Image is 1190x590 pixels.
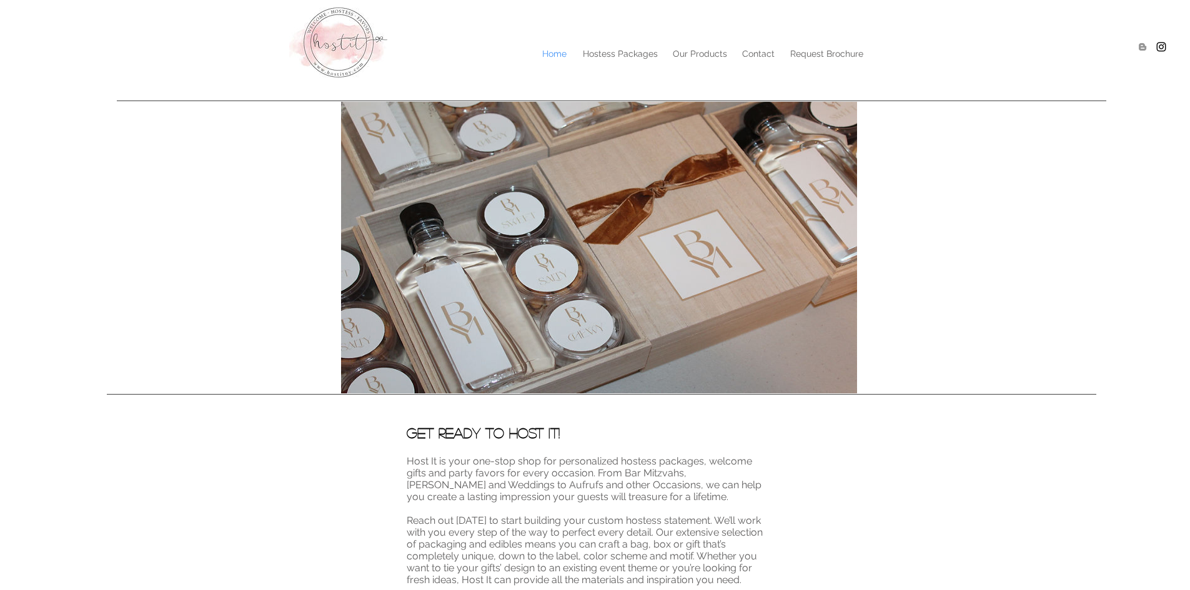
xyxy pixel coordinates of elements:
[341,102,857,393] img: IMG_3857.JPG
[784,44,870,63] p: Request Brochure
[575,44,665,63] a: Hostess Packages
[1155,41,1168,53] img: Hostitny
[665,44,734,63] a: Our Products
[407,455,761,503] span: Host It is your one-stop shop for personalized hostess packages, welcome gifts and party favors f...
[577,44,664,63] p: Hostess Packages
[1136,41,1149,53] img: Blogger
[1136,41,1168,53] ul: Social Bar
[407,426,560,440] span: Get Ready to Host It!
[346,44,871,63] nav: Site
[667,44,733,63] p: Our Products
[782,44,871,63] a: Request Brochure
[407,514,763,586] span: Reach out [DATE] to start building your custom hostess statement. We’ll work with you every step ...
[736,44,781,63] p: Contact
[536,44,573,63] p: Home
[533,44,575,63] a: Home
[734,44,782,63] a: Contact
